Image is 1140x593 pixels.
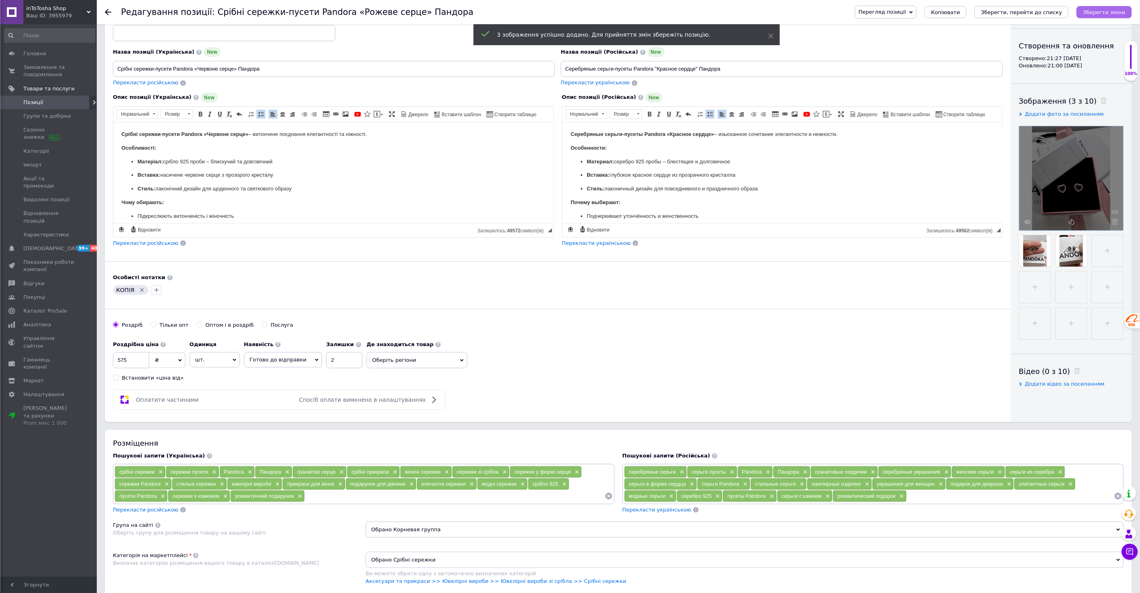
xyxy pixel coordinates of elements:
[366,570,1124,577] div: Ви можете обрати одну з автоматично визначених категорій
[561,61,1003,77] input: Наприклад, H&M жіноча сукня зелена 38 розмір вечірня максі з блискітками
[702,481,740,487] span: серьги Pandora
[741,481,748,488] span: ×
[493,111,536,118] span: Створити таблицю
[24,90,416,98] p: Подчеркивают утончённость и женственность
[981,9,1062,15] i: Зберегти, перейти до списку
[548,228,552,232] span: Потягніть для зміни розмірів
[863,481,869,488] span: ×
[113,522,153,529] div: Група на сайті
[837,110,846,119] a: Максимізувати
[441,111,481,118] span: Вставити шаблон
[798,481,804,488] span: ×
[1019,41,1124,51] div: Створення та оновлення
[113,453,205,459] span: Пошукові запити (Українська)
[681,493,712,499] span: серебро 925
[24,36,50,42] strong: Матеріал:
[727,493,766,499] span: пусеты Pandora
[759,110,768,119] a: Збільшити відступ
[678,469,684,476] span: ×
[296,493,302,500] span: ×
[24,35,416,44] p: срібло 925 проби – блискучий та довговічний
[23,405,75,427] span: [PERSON_NAME] та рахунки
[350,481,406,487] span: подарунок для дівчини
[849,110,879,119] a: Джерело
[113,274,165,280] b: Особисті нотатки
[749,110,758,119] a: Зменшити відступ
[942,469,949,476] span: ×
[778,469,799,475] span: Пандора
[300,110,309,119] a: Зменшити відступ
[24,63,42,69] strong: Стиль:
[4,28,95,43] input: Пошук
[23,245,83,252] span: [DEMOGRAPHIC_DATA]
[655,110,664,119] a: Курсив (Ctrl+I)
[353,110,362,119] a: Додати відео з YouTube
[457,469,499,475] span: сережки зі срібла
[869,469,875,476] span: ×
[1057,469,1063,476] span: ×
[838,493,896,499] span: романтический подарок
[771,110,780,119] a: Таблиця
[117,110,150,119] span: Нормальний
[486,110,538,119] a: Створити таблицю
[235,110,244,119] a: Повернути (Ctrl+Z)
[322,110,331,119] a: Таблиця
[24,63,416,71] p: лаконичный дизайн для повседневного и праздничного образа
[927,226,997,234] div: Кiлькiсть символiв
[533,481,559,487] span: срібло 925
[336,481,343,488] span: ×
[116,287,134,293] span: КОПІЯ
[925,6,967,18] button: Копіювати
[23,113,71,120] span: Групи та добірки
[367,341,433,347] b: Де знаходиться товар
[113,49,194,55] span: Назва позиції (Українська)
[443,469,449,476] span: ×
[648,47,665,57] span: New
[341,110,350,119] a: Зображення
[113,507,178,513] span: Перекласти російською
[1019,481,1065,487] span: элегантные серьги
[338,469,344,476] span: ×
[586,227,610,234] span: Відновити
[8,77,51,83] strong: Чому обирають:
[815,469,867,475] span: гранатовые сердечки
[23,64,75,78] span: Замовлення та повідомлення
[566,110,599,119] span: Нормальний
[113,240,178,246] span: Перекласти російською
[23,294,45,301] span: Покупці
[117,225,126,234] a: Зробити резервну копію зараз
[177,481,216,487] span: стильні сережки
[119,481,160,487] span: сережки Pandora
[113,530,266,536] span: Оберіть групу для розміщення товару на вашому сайті
[235,493,294,499] span: романтичний подарунок
[221,493,228,500] span: ×
[975,6,1069,18] button: Зберегти, перейти до списку
[407,111,429,118] span: Джерело
[288,110,297,119] a: По правому краю
[273,481,280,488] span: ×
[755,481,796,487] span: стильные серьги
[113,122,554,223] iframe: Редактор, F0FEB6E2-B927-470C-BC12-E3C3E6E44226
[790,110,799,119] a: Зображення
[727,110,736,119] a: По центру
[122,374,184,382] div: Встановити «ціна від»
[629,493,666,499] span: модные серьги
[718,110,727,119] a: По лівому краю
[90,245,99,252] span: 40
[373,110,384,119] a: Вставити повідомлення
[8,9,152,15] strong: Серебряные серьги-пусеты Pandora «Красное сердце»
[23,126,75,141] span: Сезонні знижки
[610,110,634,119] span: Розмір
[113,79,178,86] span: Перекласти російською
[247,110,256,119] a: Вставити/видалити нумерований список
[857,111,878,118] span: Джерело
[326,352,363,368] input: -
[1025,111,1104,117] span: Додати фото за посиланням
[256,110,265,119] a: Вставити/видалити маркований список
[515,469,571,475] span: сережки у формі серця
[742,469,762,475] span: Pandora
[433,110,483,119] a: Вставити шаблон
[23,231,69,238] span: Характеристики
[8,77,58,83] strong: Почему выбирают:
[1005,481,1012,488] span: ×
